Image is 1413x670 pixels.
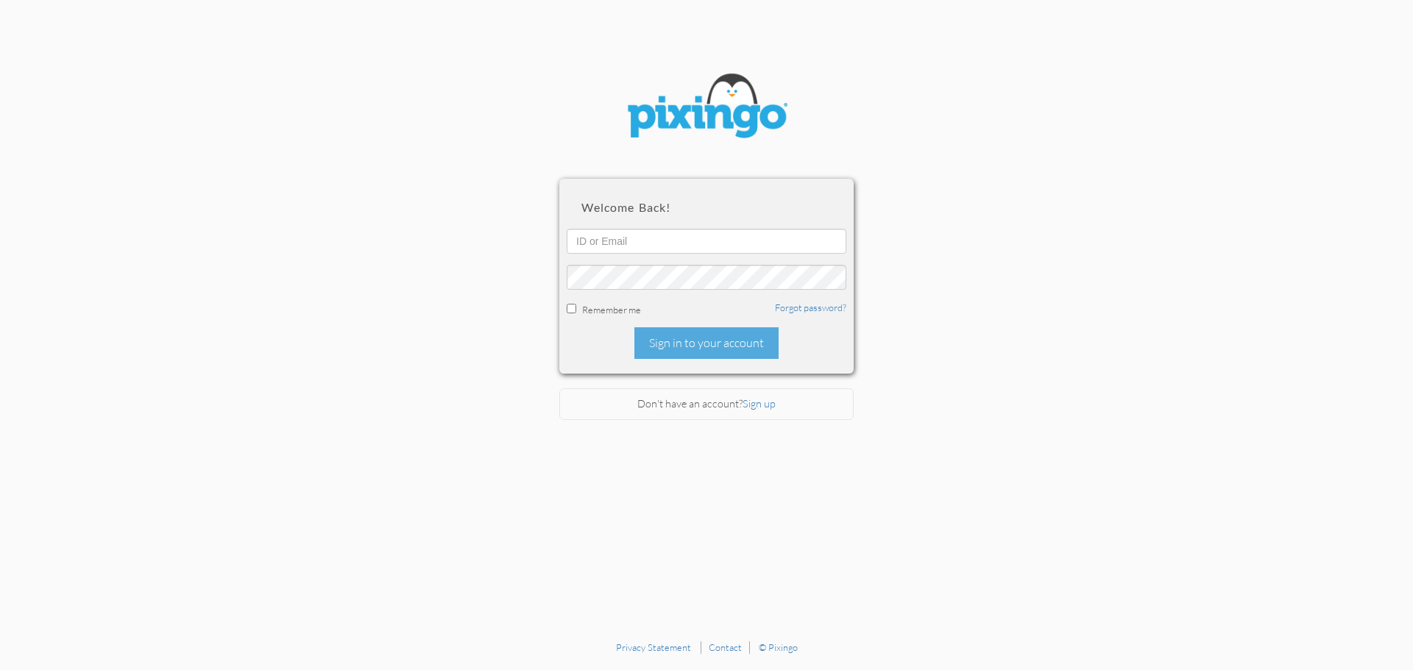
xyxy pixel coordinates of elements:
[634,327,779,359] div: Sign in to your account
[618,66,795,149] img: pixingo logo
[567,229,846,254] input: ID or Email
[759,641,798,653] a: © Pixingo
[559,388,854,420] div: Don't have an account?
[616,641,691,653] a: Privacy Statement
[709,641,742,653] a: Contact
[581,201,832,214] h2: Welcome back!
[743,397,776,410] a: Sign up
[567,301,846,316] div: Remember me
[775,302,846,313] a: Forgot password?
